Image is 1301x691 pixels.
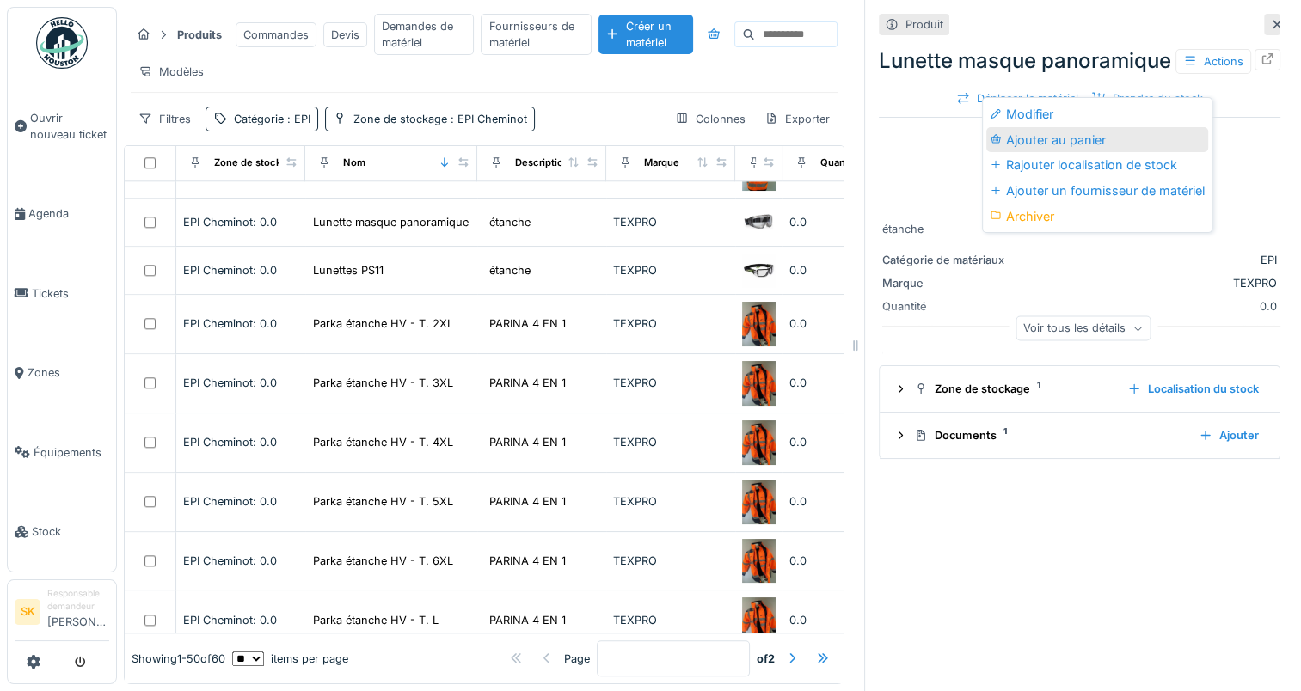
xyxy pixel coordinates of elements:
div: PARINA 4 EN 1 [489,493,566,510]
span: EPI Cheminot: 0.0 [183,554,277,567]
span: Tickets [32,285,109,302]
div: Demandes de matériel [374,14,474,55]
div: Voir tous les détails [1016,316,1151,341]
div: étanche [882,221,1277,237]
img: Lunette masque panoramique [742,205,776,239]
div: Exporter [757,107,838,131]
div: Parka étanche HV - T. 3XL [313,375,453,391]
div: Produit [905,16,943,33]
div: PARINA 4 EN 1 [489,612,566,628]
div: Filtres [131,107,199,131]
div: 0.0 [789,434,905,450]
div: Ajouter [1192,424,1266,447]
div: Lunette masque panoramique [313,214,469,230]
div: Devis [323,22,367,47]
div: items per page [232,650,348,666]
div: TEXPRO [1018,275,1277,291]
div: étanche [489,214,531,230]
div: Nom [343,156,365,170]
div: Catégorie [234,111,310,127]
span: : EPI [284,113,310,125]
summary: Zone de stockage1Localisation du stock [887,373,1273,405]
div: Ajouter un fournisseur de matériel [986,178,1208,204]
div: Ajouter au panier [986,127,1208,153]
span: EPI Cheminot: 0.0 [183,264,277,277]
div: Catégorie de matériaux [882,252,1011,268]
img: Parka étanche HV - T. 4XL [742,420,776,465]
div: Parka étanche HV - T. 5XL [313,493,453,510]
li: SK [15,599,40,625]
div: TEXPRO [613,434,728,450]
div: Parka étanche HV - T. L [313,612,439,628]
div: étanche [489,262,531,278]
span: Agenda [28,205,109,222]
div: TEXPRO [613,315,728,332]
div: 0.0 [789,612,905,628]
div: TEXPRO [613,553,728,569]
div: Zone de stockage [214,156,298,170]
div: Créer un matériel [598,15,693,54]
div: Lunettes PS11 [313,262,384,278]
div: Prendre du stock [1085,87,1210,110]
div: 0.0 [789,493,905,510]
div: PARINA 4 EN 1 [489,375,566,391]
li: [PERSON_NAME] [47,587,109,637]
strong: Produits [170,27,229,43]
div: Page [564,650,590,666]
div: Déplacer le matériel [949,87,1085,110]
span: EPI Cheminot: 0.0 [183,376,277,389]
div: Zone de stockage [353,111,527,127]
div: TEXPRO [613,493,728,510]
span: Équipements [34,444,109,461]
div: 0.0 [789,315,905,332]
div: Quantité [820,156,861,170]
div: Parka étanche HV - T. 4XL [313,434,453,450]
img: Parka étanche HV - T. 3XL [742,361,776,406]
img: Lunettes PS11 [742,254,776,287]
div: Description [515,156,569,170]
div: Localisation du stock [1120,377,1266,401]
div: Rajouter localisation de stock [986,152,1208,178]
div: Responsable demandeur [47,587,109,614]
img: Parka étanche HV - T. 2XL [742,302,776,346]
img: Parka étanche HV - T. 6XL [742,539,776,584]
div: TEXPRO [613,612,728,628]
div: Documents [914,427,1185,443]
div: Zone de stockage [914,381,1114,397]
span: EPI Cheminot: 0.0 [183,495,277,508]
div: EPI [1018,252,1277,268]
span: Stock [32,523,109,540]
div: 0.0 [789,214,905,230]
span: : EPI Cheminot [447,113,527,125]
div: TEXPRO [613,262,728,278]
div: 0.0 [1018,298,1277,315]
div: Showing 1 - 50 of 60 [132,650,225,666]
div: PARINA 4 EN 1 [489,553,566,569]
span: Ouvrir nouveau ticket [30,110,109,143]
div: 0.0 [789,553,905,569]
div: Parka étanche HV - T. 2XL [313,315,453,332]
div: TEXPRO [613,214,728,230]
div: Quantité [882,298,1011,315]
div: 0.0 [789,262,905,278]
div: Modèles [131,59,212,84]
div: Marque [882,275,1011,291]
div: Actions [1175,49,1251,74]
div: PARINA 4 EN 1 [489,434,566,450]
div: Archiver [986,204,1208,229]
img: Parka étanche HV - T. L [742,597,776,642]
span: EPI Cheminot: 0.0 [183,317,277,330]
img: Parka étanche HV - T. 5XL [742,480,776,524]
div: Modifier [986,101,1208,127]
div: 0.0 [789,375,905,391]
div: Marque [644,156,679,170]
div: Colonnes [667,107,753,131]
span: EPI Cheminot: 0.0 [183,614,277,627]
span: EPI Cheminot: 0.0 [183,216,277,229]
span: Zones [28,364,109,381]
span: EPI Cheminot: 0.0 [183,436,277,449]
img: Badge_color-CXgf-gQk.svg [36,17,88,69]
div: TEXPRO [613,375,728,391]
summary: Documents1Ajouter [887,419,1273,451]
div: PARINA 4 EN 1 [489,315,566,332]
